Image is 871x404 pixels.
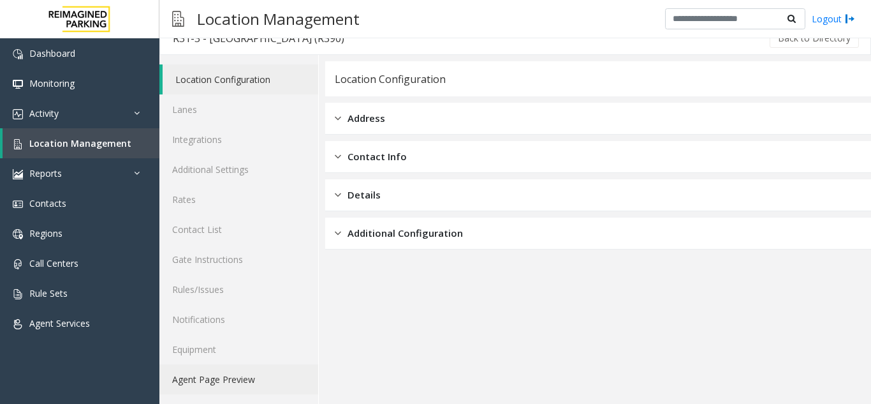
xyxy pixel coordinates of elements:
[13,49,23,59] img: 'icon'
[770,29,859,48] button: Back to Directory
[172,3,184,34] img: pageIcon
[29,137,131,149] span: Location Management
[159,274,318,304] a: Rules/Issues
[3,128,159,158] a: Location Management
[13,229,23,239] img: 'icon'
[29,47,75,59] span: Dashboard
[159,124,318,154] a: Integrations
[348,149,407,164] span: Contact Info
[335,226,341,241] img: closed
[13,79,23,89] img: 'icon'
[13,289,23,299] img: 'icon'
[29,317,90,329] span: Agent Services
[13,319,23,329] img: 'icon'
[29,197,66,209] span: Contacts
[173,30,344,47] div: R31-3 - [GEOGRAPHIC_DATA] (R390)
[845,12,855,26] img: logout
[335,71,446,87] div: Location Configuration
[29,257,78,269] span: Call Centers
[163,64,318,94] a: Location Configuration
[13,199,23,209] img: 'icon'
[29,167,62,179] span: Reports
[335,111,341,126] img: closed
[335,149,341,164] img: closed
[348,226,463,241] span: Additional Configuration
[159,94,318,124] a: Lanes
[812,12,855,26] a: Logout
[29,77,75,89] span: Monitoring
[159,214,318,244] a: Contact List
[159,244,318,274] a: Gate Instructions
[159,334,318,364] a: Equipment
[348,111,385,126] span: Address
[13,169,23,179] img: 'icon'
[335,188,341,202] img: closed
[29,287,68,299] span: Rule Sets
[29,107,59,119] span: Activity
[191,3,366,34] h3: Location Management
[159,304,318,334] a: Notifications
[13,109,23,119] img: 'icon'
[13,259,23,269] img: 'icon'
[348,188,381,202] span: Details
[29,227,62,239] span: Regions
[159,364,318,394] a: Agent Page Preview
[159,184,318,214] a: Rates
[159,154,318,184] a: Additional Settings
[13,139,23,149] img: 'icon'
